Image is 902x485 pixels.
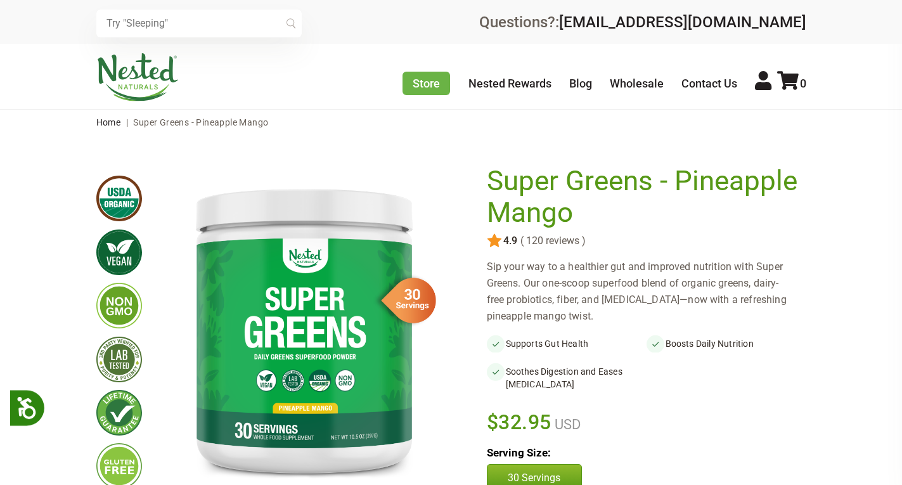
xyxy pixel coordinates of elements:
input: Try "Sleeping" [96,10,302,37]
img: usdaorganic [96,176,142,221]
div: Sip your way to a healthier gut and improved nutrition with Super Greens. Our one-scoop superfood... [487,259,806,325]
img: star.svg [487,233,502,249]
li: Soothes Digestion and Eases [MEDICAL_DATA] [487,363,647,393]
a: Contact Us [681,77,737,90]
a: Home [96,117,121,127]
a: 0 [777,77,806,90]
li: Supports Gut Health [487,335,647,352]
li: Boosts Daily Nutrition [647,335,806,352]
img: thirdpartytested [96,337,142,382]
span: ( 120 reviews ) [517,235,586,247]
span: | [123,117,131,127]
img: sg-servings-30.png [373,273,436,328]
span: Super Greens - Pineapple Mango [133,117,268,127]
p: 30 Servings [500,471,569,485]
span: 4.9 [502,235,517,247]
div: Questions?: [479,15,806,30]
img: lifetimeguarantee [96,390,142,436]
span: USD [551,417,581,432]
img: gmofree [96,283,142,328]
img: vegan [96,230,142,275]
a: Wholesale [610,77,664,90]
a: Blog [569,77,592,90]
nav: breadcrumbs [96,110,806,135]
span: $32.95 [487,408,552,436]
b: Serving Size: [487,446,551,459]
h1: Super Greens - Pineapple Mango [487,165,800,228]
a: [EMAIL_ADDRESS][DOMAIN_NAME] [559,13,806,31]
span: 0 [800,77,806,90]
a: Store [403,72,450,95]
a: Nested Rewards [468,77,551,90]
img: Nested Naturals [96,53,179,101]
